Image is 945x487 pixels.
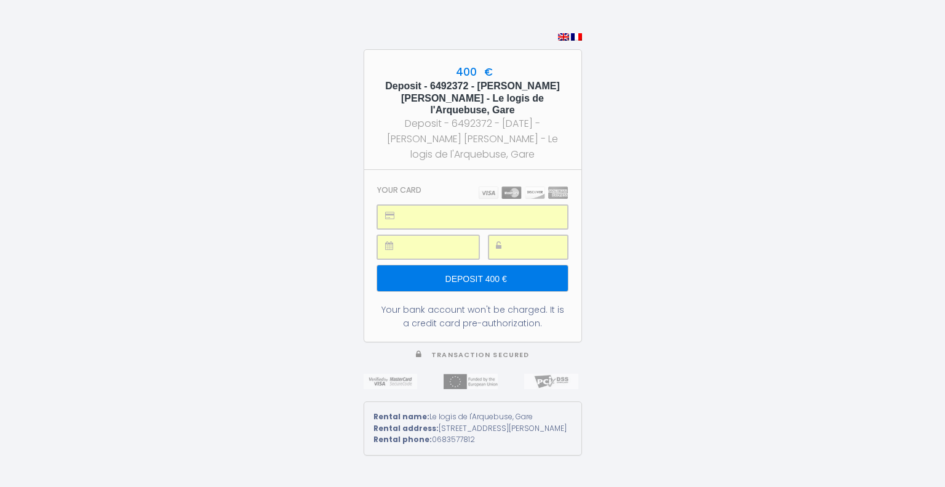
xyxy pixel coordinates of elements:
[516,236,567,259] iframe: Casella di inserimento sicuro del CVC
[373,411,572,423] div: Le logis de l'Arquebuse, Gare
[377,185,421,195] h3: Your card
[377,303,567,330] div: Your bank account won't be charged. It is a credit card pre-authorization.
[405,236,478,259] iframe: Casella di inserimento sicuro della data di scadenza
[375,116,570,162] div: Deposit - 6492372 - [DATE] - [PERSON_NAME] [PERSON_NAME] - Le logis de l'Arquebuse, Gare
[453,65,493,79] span: 400 €
[405,206,567,228] iframe: Casella di inserimento sicuro del numero di carta
[373,434,432,445] strong: Rental phone:
[377,265,567,291] input: Deposit 400 €
[373,434,572,446] div: 0683577812
[375,80,570,116] h5: Deposit - 6492372 - [PERSON_NAME] [PERSON_NAME] - Le logis de l'Arquebuse, Gare
[479,187,568,199] img: carts.png
[571,33,582,41] img: fr.png
[373,411,429,422] strong: Rental name:
[373,423,572,435] div: [STREET_ADDRESS][PERSON_NAME]
[373,423,439,433] strong: Rental address:
[431,350,529,360] span: Transaction secured
[558,33,569,41] img: en.png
